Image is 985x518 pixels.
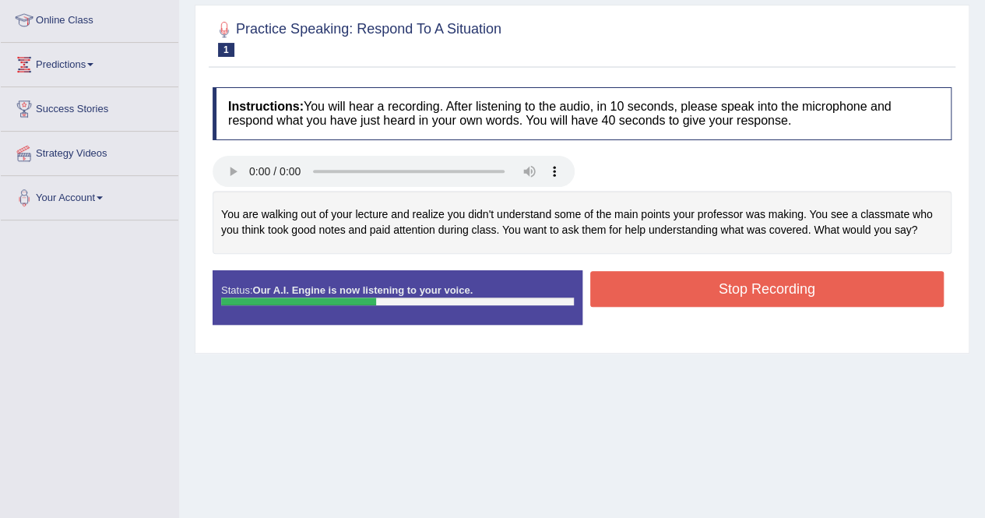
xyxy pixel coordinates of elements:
[1,132,178,171] a: Strategy Videos
[213,270,582,325] div: Status:
[218,43,234,57] span: 1
[1,43,178,82] a: Predictions
[213,191,952,254] div: You are walking out of your lecture and realize you didn't understand some of the main points you...
[252,284,473,296] strong: Our A.I. Engine is now listening to your voice.
[213,18,501,57] h2: Practice Speaking: Respond To A Situation
[590,271,945,307] button: Stop Recording
[213,87,952,139] h4: You will hear a recording. After listening to the audio, in 10 seconds, please speak into the mic...
[228,100,304,113] b: Instructions:
[1,176,178,215] a: Your Account
[1,87,178,126] a: Success Stories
